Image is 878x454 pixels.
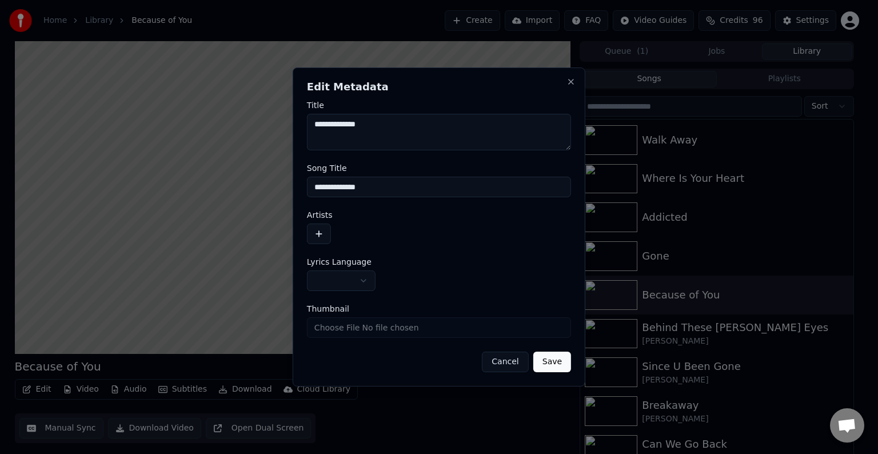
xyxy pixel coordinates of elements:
[307,101,571,109] label: Title
[307,258,372,266] span: Lyrics Language
[307,164,571,172] label: Song Title
[307,211,571,219] label: Artists
[307,82,571,92] h2: Edit Metadata
[307,305,349,313] span: Thumbnail
[482,352,528,372] button: Cancel
[533,352,571,372] button: Save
